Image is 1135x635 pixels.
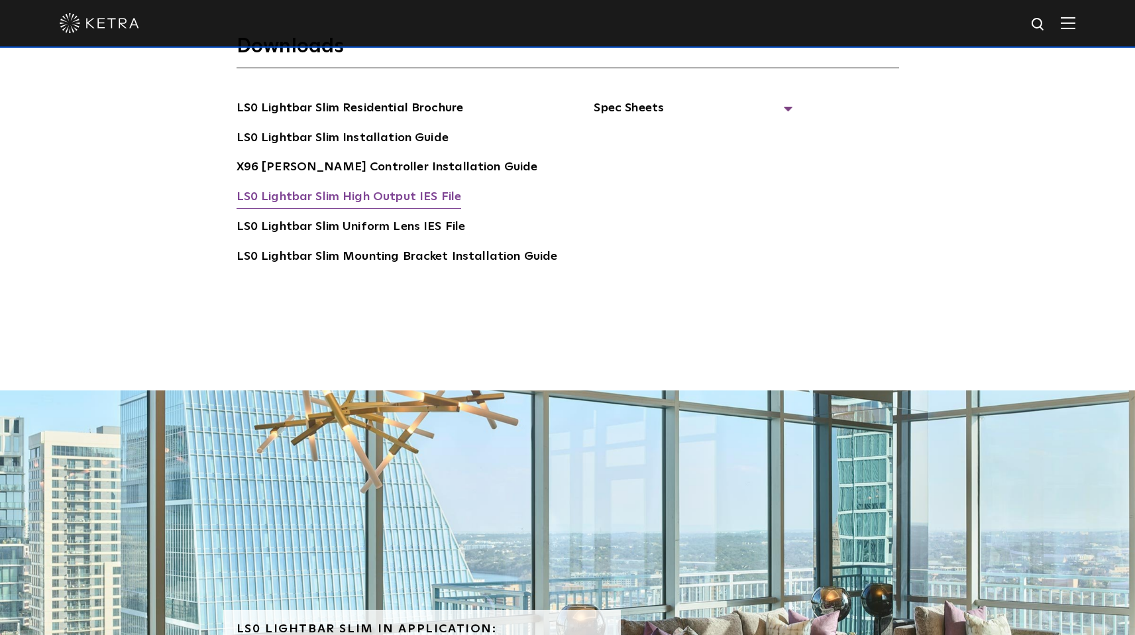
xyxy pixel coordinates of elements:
span: Spec Sheets [594,99,792,128]
a: LS0 Lightbar Slim Installation Guide [237,129,449,150]
h6: LS0 Lightbar Slim in Application: [237,623,608,635]
img: search icon [1030,17,1047,33]
img: Hamburger%20Nav.svg [1061,17,1075,29]
a: LS0 Lightbar Slim Mounting Bracket Installation Guide [237,247,558,268]
a: LS0 Lightbar Slim Uniform Lens IES File [237,217,466,239]
a: X96 [PERSON_NAME] Controller Installation Guide [237,158,538,179]
img: ketra-logo-2019-white [60,13,139,33]
a: LS0 Lightbar Slim High Output IES File [237,188,462,209]
a: LS0 Lightbar Slim Residential Brochure [237,99,464,120]
h3: Downloads [237,34,899,68]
